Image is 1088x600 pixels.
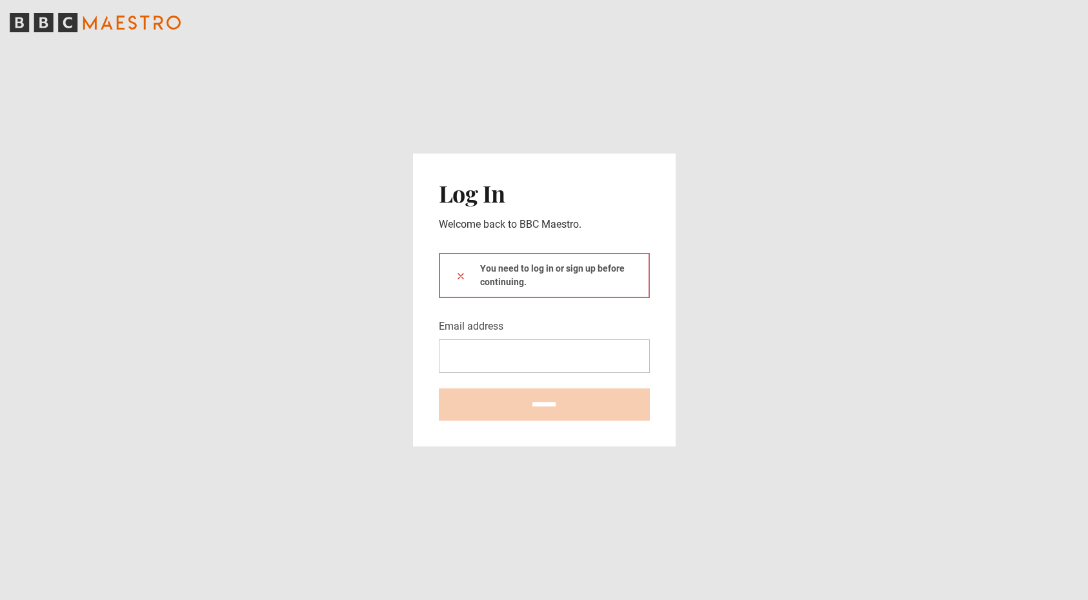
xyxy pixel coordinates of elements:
[439,319,503,334] label: Email address
[439,179,650,206] h2: Log In
[439,253,650,298] div: You need to log in or sign up before continuing.
[10,13,181,32] svg: BBC Maestro
[439,217,650,232] p: Welcome back to BBC Maestro.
